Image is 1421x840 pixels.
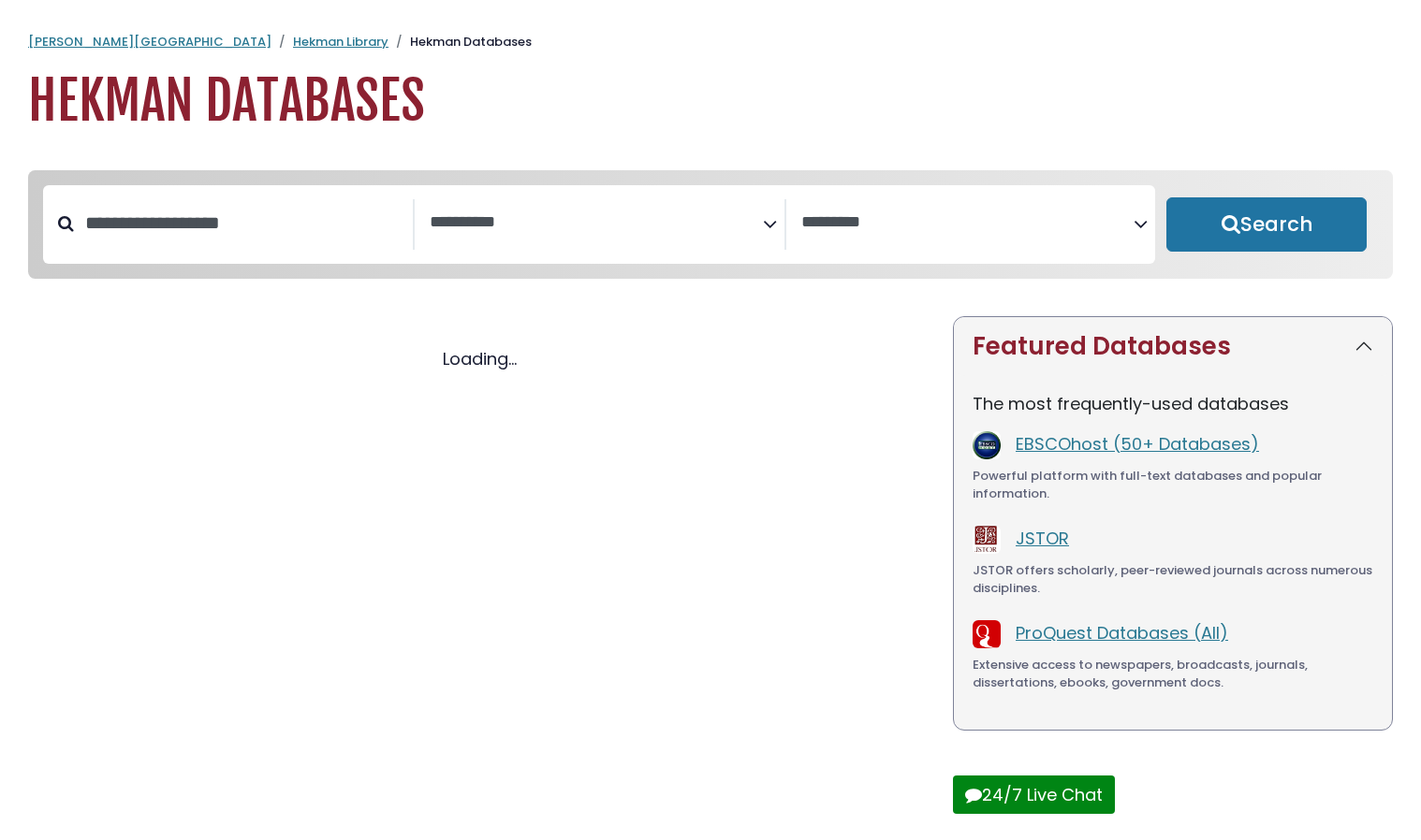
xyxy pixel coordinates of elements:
textarea: Search [801,213,1135,233]
a: ProQuest Databases (All) [1016,621,1228,644]
a: Hekman Library [293,33,388,51]
li: Hekman Databases [388,33,532,51]
a: [PERSON_NAME][GEOGRAPHIC_DATA] [28,33,271,51]
div: Extensive access to newspapers, broadcasts, journals, dissertations, ebooks, government docs. [973,656,1373,692]
h1: Hekman Databases [28,70,1393,133]
a: JSTOR [1016,527,1069,550]
textarea: Search [430,213,763,233]
input: Search database by title or keyword [74,208,413,239]
div: Powerful platform with full-text databases and popular information. [973,467,1373,503]
div: JSTOR offers scholarly, peer-reviewed journals across numerous disciplines. [973,561,1373,598]
p: The most frequently-used databases [973,391,1373,416]
nav: Search filters [28,170,1393,279]
nav: breadcrumb [28,33,1393,51]
button: 24/7 Live Chat [953,775,1115,814]
button: Submit for Search Results [1166,197,1367,252]
a: EBSCOhost (50+ Databases) [1016,432,1259,456]
div: Loading... [28,346,930,371]
button: Featured Databases [954,317,1392,376]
